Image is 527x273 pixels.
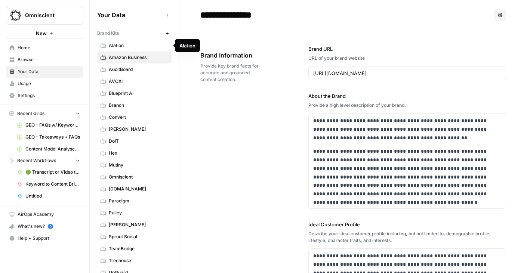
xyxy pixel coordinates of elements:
[97,183,172,195] a: [DOMAIN_NAME]
[6,78,83,90] a: Usage
[48,224,53,229] a: 5
[109,126,168,133] span: [PERSON_NAME]
[25,193,80,199] span: Untitled
[18,235,80,242] span: Help + Support
[97,231,172,243] a: Sprout Social
[6,220,83,232] button: What's new? 5
[6,90,83,102] a: Settings
[6,208,83,220] a: AirOps Academy
[6,108,83,119] button: Recent Grids
[18,44,80,51] span: Home
[109,198,168,204] span: Paradigm
[308,55,506,62] div: URL of your brand website
[25,122,80,128] span: GEO - FAQs w/ Keywords Grid
[18,68,80,75] span: Your Data
[97,40,172,52] a: Alation
[14,166,83,178] a: 🟢 Transcript or Video to LinkedIn Posts
[97,243,172,255] a: TeamBridge
[49,224,51,228] text: 5
[109,78,168,85] span: AVOXI
[179,42,195,49] div: Alation
[97,147,172,159] a: Hex
[97,10,163,19] span: Your Data
[308,45,506,53] label: Brand URL
[109,186,168,192] span: [DOMAIN_NAME]
[109,210,168,216] span: Pulley
[109,174,168,180] span: Omniscient
[25,181,80,187] span: Keyword to Content Brief - Simplified
[14,131,83,143] a: GEO - Takeaways + FAQs
[109,257,168,264] span: Treehouse
[14,178,83,190] a: Keyword to Content Brief - Simplified
[14,190,83,202] a: Untitled
[308,102,506,109] div: Provide a high level description of your brand.
[6,66,83,78] a: Your Data
[200,51,266,60] span: Brand Information
[313,69,502,77] input: www.sundaysoccer.com
[9,9,22,22] img: Omniscient Logo
[6,54,83,66] a: Browse
[308,221,506,228] label: Ideal Customer Profile
[109,162,168,168] span: Mutiny
[6,155,83,166] button: Recent Workflows
[18,56,80,63] span: Browse
[97,52,172,63] a: Amazon Business
[109,42,168,49] span: Alation
[25,146,80,152] span: Content Model Analyser + International
[97,30,119,37] span: Brand Kits
[97,63,172,75] a: AuditBoard
[36,30,47,37] span: New
[109,114,168,121] span: Convert
[17,110,44,117] span: Recent Grids
[308,92,506,100] label: About the Brand
[97,87,172,99] a: Blueprint AI
[6,232,83,244] button: Help + Support
[109,245,168,252] span: TeamBridge
[97,207,172,219] a: Pulley
[17,157,56,164] span: Recent Workflows
[6,28,83,39] button: New
[97,255,172,267] a: Treehouse
[109,90,168,97] span: Blueprint AI
[25,134,80,140] span: GEO - Takeaways + FAQs
[97,111,172,123] a: Convert
[97,75,172,87] a: AVOXI
[97,123,172,135] a: [PERSON_NAME]
[14,143,83,155] a: Content Model Analyser + International
[97,195,172,207] a: Paradigm
[109,233,168,240] span: Sprout Social
[18,80,80,87] span: Usage
[97,135,172,147] a: DoiT
[109,150,168,156] span: Hex
[109,138,168,145] span: DoiT
[14,119,83,131] a: GEO - FAQs w/ Keywords Grid
[109,66,168,73] span: AuditBoard
[25,169,80,176] span: 🟢 Transcript or Video to LinkedIn Posts
[18,211,80,218] span: AirOps Academy
[6,6,83,25] button: Workspace: Omniscient
[97,219,172,231] a: [PERSON_NAME]
[308,230,506,244] div: Describe your ideal customer profile including, but not limited to, demographic profile, lifestyl...
[97,99,172,111] a: Branch
[97,159,172,171] a: Mutiny
[109,54,168,61] span: Amazon Business
[6,42,83,54] a: Home
[109,221,168,228] span: [PERSON_NAME]
[18,92,80,99] span: Settings
[200,63,266,83] span: Provide key brand facts for accurate and grounded content creation.
[25,12,70,19] span: Omniscient
[109,102,168,109] span: Branch
[97,171,172,183] a: Omniscient
[6,221,83,232] div: What's new?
